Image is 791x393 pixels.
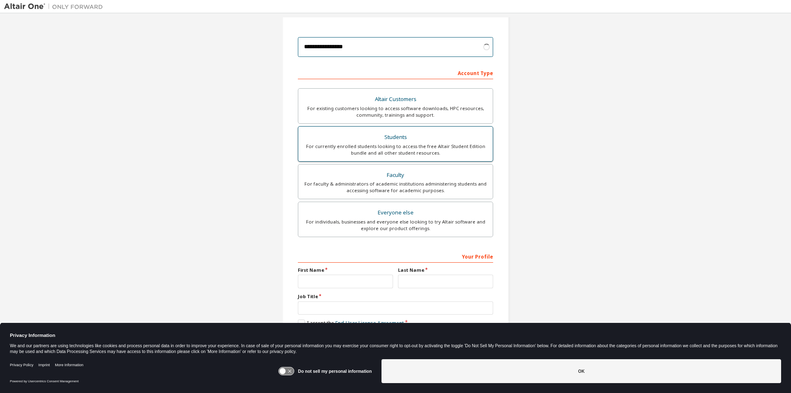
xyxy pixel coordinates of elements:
[4,2,107,11] img: Altair One
[303,105,488,118] div: For existing customers looking to access software downloads, HPC resources, community, trainings ...
[303,219,488,232] div: For individuals, businesses and everyone else looking to try Altair software and explore our prod...
[398,267,493,273] label: Last Name
[303,181,488,194] div: For faculty & administrators of academic institutions administering students and accessing softwa...
[335,320,404,327] a: End-User License Agreement
[303,94,488,105] div: Altair Customers
[303,169,488,181] div: Faculty
[303,207,488,219] div: Everyone else
[298,249,493,263] div: Your Profile
[298,320,404,327] label: I accept the
[303,143,488,156] div: For currently enrolled students looking to access the free Altair Student Edition bundle and all ...
[298,66,493,79] div: Account Type
[298,293,493,300] label: Job Title
[298,267,393,273] label: First Name
[303,132,488,143] div: Students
